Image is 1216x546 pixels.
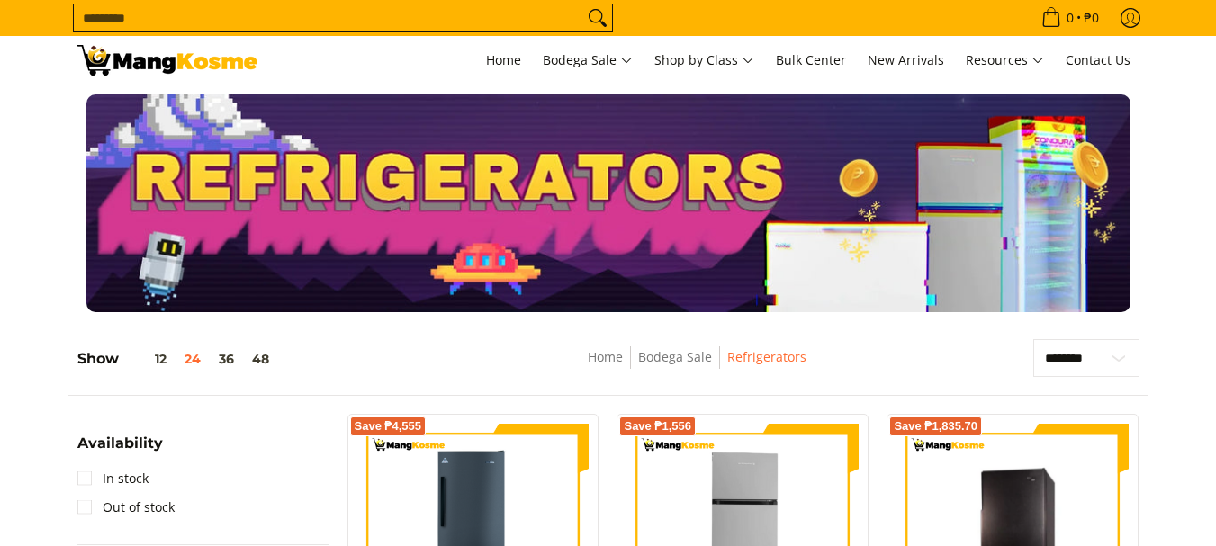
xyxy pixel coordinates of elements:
[859,36,953,85] a: New Arrivals
[727,348,806,365] a: Refrigerators
[176,352,210,366] button: 24
[583,4,612,31] button: Search
[1036,8,1104,28] span: •
[588,348,623,365] a: Home
[654,49,754,72] span: Shop by Class
[77,350,278,368] h5: Show
[957,36,1053,85] a: Resources
[638,348,712,365] a: Bodega Sale
[77,45,257,76] img: Bodega Sale Refrigerator l Mang Kosme: Home Appliances Warehouse Sale
[210,352,243,366] button: 36
[119,352,176,366] button: 12
[1081,12,1102,24] span: ₱0
[543,49,633,72] span: Bodega Sale
[868,51,944,68] span: New Arrivals
[645,36,763,85] a: Shop by Class
[1057,36,1139,85] a: Contact Us
[624,421,691,432] span: Save ₱1,556
[1064,12,1076,24] span: 0
[966,49,1044,72] span: Resources
[776,51,846,68] span: Bulk Center
[77,464,149,493] a: In stock
[77,436,163,451] span: Availability
[77,436,163,464] summary: Open
[534,36,642,85] a: Bodega Sale
[77,493,175,522] a: Out of stock
[767,36,855,85] a: Bulk Center
[243,352,278,366] button: 48
[1066,51,1130,68] span: Contact Us
[477,36,530,85] a: Home
[275,36,1139,85] nav: Main Menu
[894,421,977,432] span: Save ₱1,835.70
[486,51,521,68] span: Home
[456,346,938,387] nav: Breadcrumbs
[355,421,422,432] span: Save ₱4,555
